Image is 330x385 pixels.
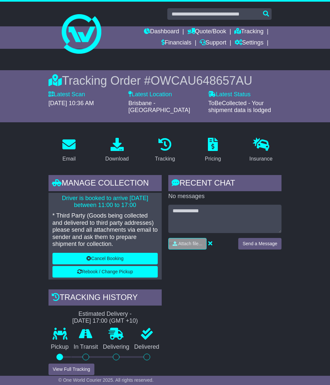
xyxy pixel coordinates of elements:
div: Estimated Delivery - [49,311,162,325]
p: Driver is booked to arrive [DATE] between 11:00 to 17:00 [52,195,158,209]
div: RECENT CHAT [168,175,281,193]
span: Brisbane - [GEOGRAPHIC_DATA] [128,100,190,114]
button: Cancel Booking [52,253,158,264]
span: ToBeCollected - Your shipment data is lodged [208,100,271,114]
div: Tracking [155,155,175,163]
div: Tracking Order # [49,74,282,88]
a: Pricing [201,135,225,165]
p: Pickup [49,343,71,351]
a: Tracking [151,135,180,165]
span: OWCAU648657AU [150,74,252,87]
label: Latest Status [208,91,250,98]
div: Email [62,155,76,163]
p: In Transit [71,343,101,351]
a: Dashboard [144,26,179,38]
a: Settings [235,38,264,49]
span: [DATE] 10:36 AM [49,100,94,106]
div: Manage collection [49,175,162,193]
p: * Third Party (Goods being collected and delivered to third party addresses) please send all atta... [52,212,158,248]
div: Pricing [205,155,221,163]
div: Insurance [249,155,273,163]
button: View Full Tracking [49,364,94,375]
button: Send a Message [238,238,281,250]
a: Financials [161,38,191,49]
span: © One World Courier 2025. All rights reserved. [58,377,154,383]
a: Support [200,38,226,49]
a: Email [58,135,80,165]
a: Download [101,135,133,165]
p: No messages [168,193,281,200]
div: [DATE] 17:00 (GMT +10) [72,317,138,325]
a: Insurance [245,135,277,165]
a: Quote/Book [187,26,226,38]
label: Latest Location [128,91,172,98]
div: Tracking history [49,289,162,307]
label: Latest Scan [49,91,85,98]
div: Download [105,155,129,163]
p: Delivered [132,343,162,351]
a: Tracking [234,26,263,38]
p: Delivering [100,343,132,351]
button: Rebook / Change Pickup [52,266,158,278]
